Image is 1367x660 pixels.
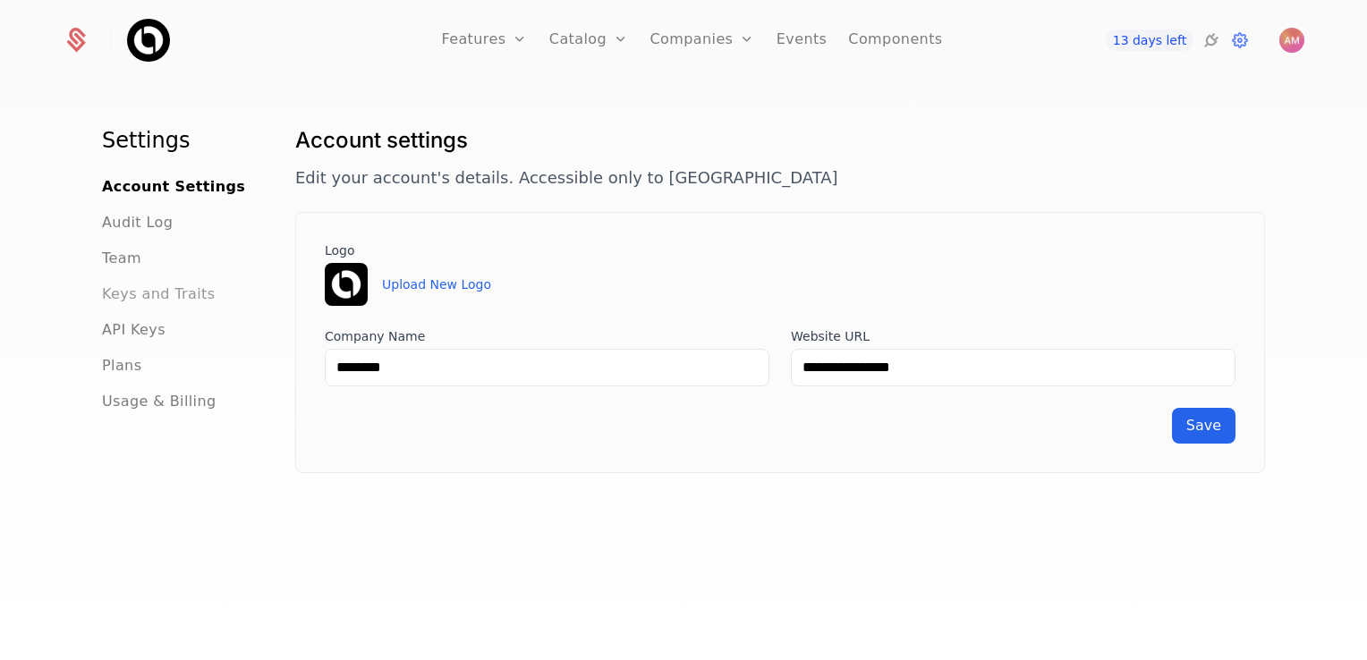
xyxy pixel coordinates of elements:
[102,283,215,305] a: Keys and Traits
[102,355,141,377] a: Plans
[1279,28,1304,53] img: abina Makaju
[102,212,173,233] a: Audit Log
[382,275,491,293] button: Upload New Logo
[295,165,1265,190] p: Edit your account's details. Accessible only to [GEOGRAPHIC_DATA]
[1201,30,1222,51] a: Integrations
[325,327,769,345] label: Company Name
[325,241,1235,259] label: Logo
[102,319,166,341] a: API Keys
[1279,28,1304,53] button: Open user button
[295,126,1265,155] h1: Account settings
[1172,408,1235,444] button: Save
[127,19,170,62] img: Billy.ai
[102,391,217,412] a: Usage & Billing
[102,248,141,269] a: Team
[102,176,245,198] a: Account Settings
[102,126,252,155] h1: Settings
[1186,417,1221,434] span: Save
[791,327,1235,345] label: Website URL
[325,263,368,306] img: eyJ0eXBlIjoicHJveHkiLCJzcmMiOiJodHRwczovL2ltYWdlcy5jbGVyay5kZXYvdXBsb2FkZWQvaW1nXzMxZ2NXZkNtc0Zrd...
[1229,30,1251,51] a: Settings
[1106,30,1193,51] a: 13 days left
[102,126,252,412] nav: Main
